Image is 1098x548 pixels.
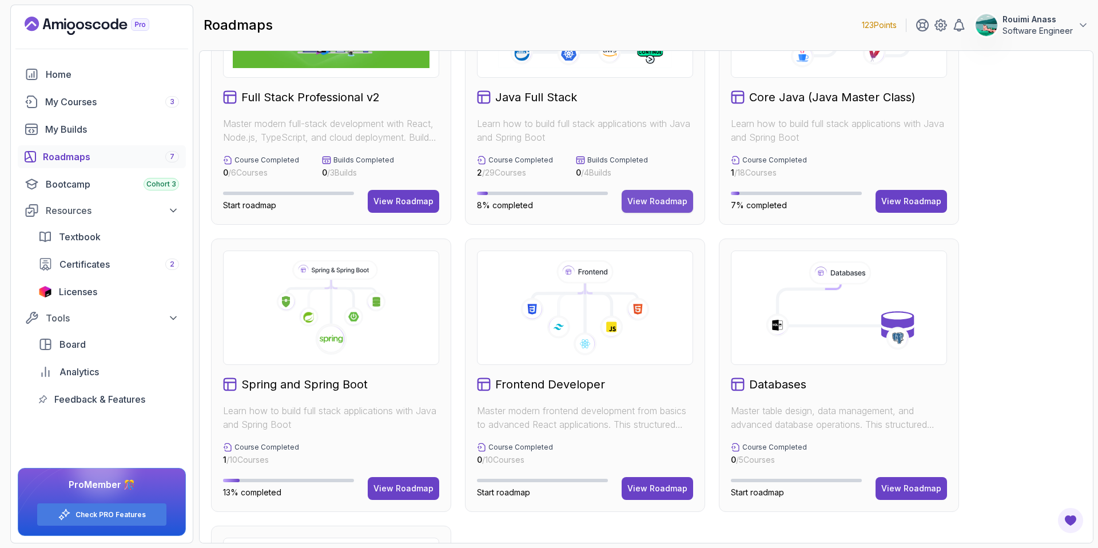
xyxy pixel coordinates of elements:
h2: Full Stack Professional v2 [241,89,380,105]
button: View Roadmap [876,477,947,500]
a: courses [18,90,186,113]
a: roadmaps [18,145,186,168]
span: Textbook [59,230,101,244]
span: 2 [477,168,482,177]
p: Course Completed [742,156,807,165]
span: Start roadmap [731,487,784,497]
p: / 10 Courses [223,454,299,466]
p: / 3 Builds [322,167,394,178]
p: Learn how to build full stack applications with Java and Spring Boot [223,404,439,431]
p: Master table design, data management, and advanced database operations. This structured learning ... [731,404,947,431]
div: My Courses [45,95,179,109]
h2: Frontend Developer [495,376,605,392]
p: Learn how to build full stack applications with Java and Spring Boot [477,117,693,144]
span: Cohort 3 [146,180,176,189]
div: View Roadmap [373,196,433,207]
a: analytics [31,360,186,383]
span: Certificates [59,257,110,271]
h2: roadmaps [204,16,273,34]
p: Master modern frontend development from basics to advanced React applications. This structured le... [477,404,693,431]
span: 0 [477,455,482,464]
p: Course Completed [234,443,299,452]
button: Tools [18,308,186,328]
p: Builds Completed [587,156,648,165]
p: Learn how to build full stack applications with Java and Spring Boot [731,117,947,144]
p: / 5 Courses [731,454,807,466]
a: Check PRO Features [75,510,146,519]
span: 0 [322,168,327,177]
a: certificates [31,253,186,276]
span: 1 [223,455,226,464]
span: Start roadmap [223,200,276,210]
button: View Roadmap [622,190,693,213]
h2: Databases [749,376,806,392]
h2: Core Java (Java Master Class) [749,89,916,105]
button: View Roadmap [622,477,693,500]
span: Analytics [59,365,99,379]
span: 8% completed [477,200,533,210]
p: Course Completed [234,156,299,165]
p: / 6 Courses [223,167,299,178]
span: 7 [170,152,174,161]
button: View Roadmap [368,477,439,500]
div: Home [46,67,179,81]
div: View Roadmap [627,196,687,207]
div: View Roadmap [881,196,941,207]
p: / 4 Builds [576,167,648,178]
p: / 10 Courses [477,454,553,466]
p: Course Completed [742,443,807,452]
div: Tools [46,311,179,325]
a: board [31,333,186,356]
h2: Java Full Stack [495,89,577,105]
h2: Spring and Spring Boot [241,376,368,392]
span: 7% completed [731,200,787,210]
a: builds [18,118,186,141]
div: Resources [46,204,179,217]
a: Landing page [25,17,176,35]
div: View Roadmap [373,483,433,494]
a: feedback [31,388,186,411]
p: Course Completed [488,156,553,165]
button: user profile imageRouimi AnassSoftware Engineer [975,14,1089,37]
p: Rouimi Anass [1002,14,1073,25]
span: Start roadmap [477,487,530,497]
p: Master modern full-stack development with React, Node.js, TypeScript, and cloud deployment. Build... [223,117,439,144]
span: 2 [170,260,174,269]
div: Roadmaps [43,150,179,164]
p: 123 Points [862,19,897,31]
a: textbook [31,225,186,248]
span: Licenses [59,285,97,299]
span: 1 [731,168,734,177]
p: / 29 Courses [477,167,553,178]
button: Open Feedback Button [1057,507,1084,534]
button: Check PRO Features [37,503,167,526]
button: View Roadmap [368,190,439,213]
p: Builds Completed [333,156,394,165]
button: Resources [18,200,186,221]
p: Course Completed [488,443,553,452]
div: View Roadmap [627,483,687,494]
span: 13% completed [223,487,281,497]
img: jetbrains icon [38,286,52,297]
p: Software Engineer [1002,25,1073,37]
span: 0 [576,168,581,177]
a: licenses [31,280,186,303]
span: 0 [223,168,228,177]
img: user profile image [976,14,997,36]
a: home [18,63,186,86]
p: / 18 Courses [731,167,807,178]
div: Bootcamp [46,177,179,191]
span: Feedback & Features [54,392,145,406]
div: My Builds [45,122,179,136]
a: bootcamp [18,173,186,196]
span: 3 [170,97,174,106]
span: 0 [731,455,736,464]
button: View Roadmap [876,190,947,213]
span: Board [59,337,86,351]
